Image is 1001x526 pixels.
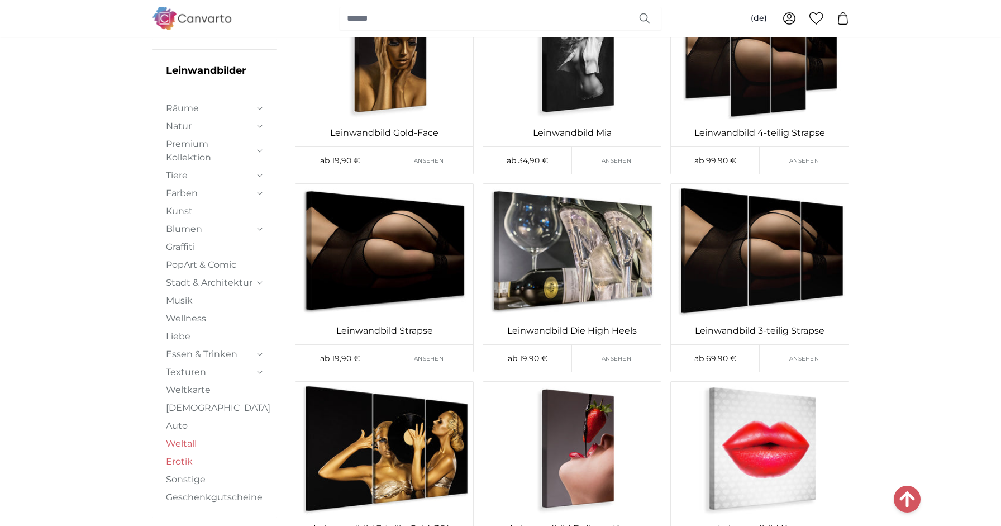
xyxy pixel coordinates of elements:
[320,155,360,165] span: ab 19,90 €
[166,187,254,200] a: Farben
[166,455,263,468] a: Erotik
[789,354,819,363] span: Ansehen
[166,258,263,272] a: PopArt & Comic
[602,354,631,363] span: Ansehen
[602,157,631,165] span: Ansehen
[166,383,263,397] a: Weltkarte
[694,353,736,363] span: ab 69,90 €
[166,366,263,379] summary: Texturen
[789,157,819,165] span: Ansehen
[166,401,263,415] a: [DEMOGRAPHIC_DATA]
[673,126,846,140] a: Leinwandbild 4-teilig Strapse
[166,330,263,343] a: Liebe
[295,184,473,318] img: canvas-print-suspenders
[166,491,263,504] a: Geschenkgutscheine
[166,102,263,115] summary: Räume
[485,324,659,338] a: Leinwandbild Die High Heels
[166,276,263,290] summary: Stadt & Architektur
[166,169,254,182] a: Tiere
[298,126,471,140] a: Leinwandbild Gold-Face
[384,345,473,372] a: Ansehen
[166,437,263,451] a: Weltall
[166,138,254,164] a: Premium Kollektion
[166,348,254,361] a: Essen & Trinken
[298,324,471,338] a: Leinwandbild Strapse
[384,147,473,174] a: Ansehen
[673,324,846,338] a: Leinwandbild 3-teilig Strapse
[166,222,263,236] summary: Blumen
[166,240,263,254] a: Graffiti
[166,276,254,290] a: Stadt & Architektur
[414,354,444,363] span: Ansehen
[694,155,736,165] span: ab 99,90 €
[166,294,263,307] a: Musik
[485,126,659,140] a: Leinwandbild Mia
[166,205,263,218] a: Kunst
[760,147,849,174] a: Ansehen
[671,382,849,515] img: canvas-print-kiss
[166,473,263,486] a: Sonstige
[414,157,444,165] span: Ansehen
[507,155,548,165] span: ab 34,90 €
[483,382,661,515] img: canvas-print-strawberry-kiss
[671,184,849,318] img: 3-piece-canvas-print-suspenders
[166,312,263,325] a: Wellness
[295,382,473,515] img: 3-piece-canvas-print-gold-djs
[742,8,776,29] button: (de)
[572,147,661,174] a: Ansehen
[508,353,547,363] span: ab 19,90 €
[152,7,232,30] img: Canvarto
[760,345,849,372] a: Ansehen
[166,138,263,164] summary: Premium Kollektion
[320,353,360,363] span: ab 19,90 €
[166,222,254,236] a: Blumen
[166,187,263,200] summary: Farben
[166,64,246,77] a: Leinwandbilder
[166,366,254,379] a: Texturen
[166,102,254,115] a: Räume
[166,120,254,133] a: Natur
[166,419,263,433] a: Auto
[166,348,263,361] summary: Essen & Trinken
[166,169,263,182] summary: Tiere
[166,120,263,133] summary: Natur
[483,184,661,318] img: canvas-print-the-high-heels
[572,345,661,372] a: Ansehen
